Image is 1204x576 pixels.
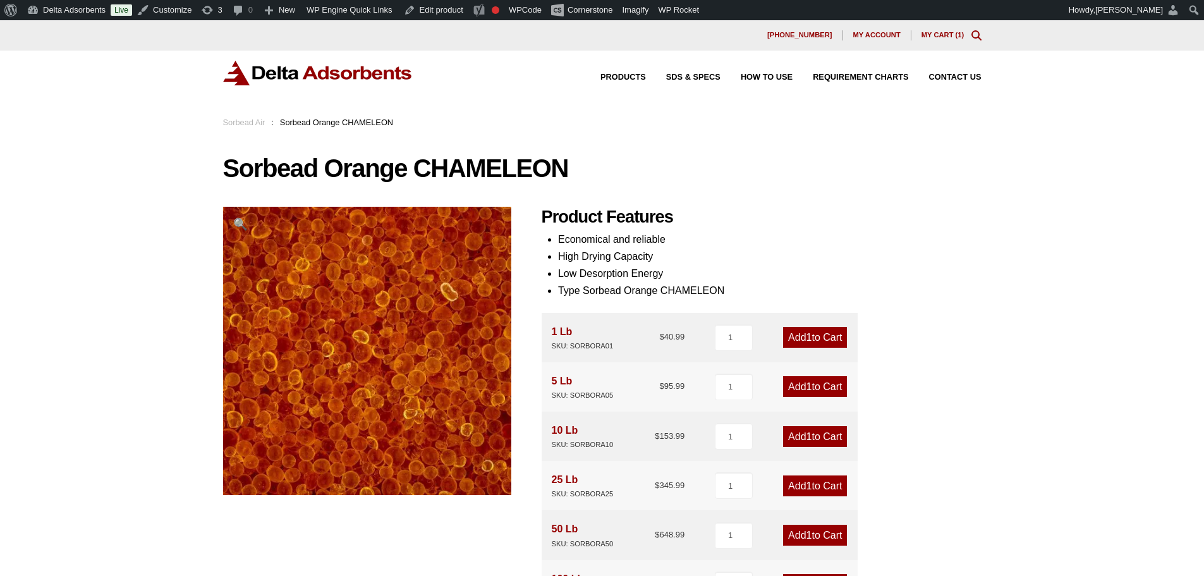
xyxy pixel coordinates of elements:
a: Add1to Cart [783,426,847,447]
span: [PERSON_NAME] [1095,5,1163,15]
a: View full-screen image gallery [223,207,258,242]
bdi: 40.99 [659,332,684,341]
div: 5 Lb [552,372,614,401]
span: Requirement Charts [813,73,908,82]
h2: Product Features [542,207,982,228]
span: My account [853,32,901,39]
span: : [271,118,274,127]
span: $ [655,431,659,441]
img: Delta Adsorbents [223,61,413,85]
li: Economical and reliable [558,231,982,248]
a: My account [843,30,911,40]
a: Sorbead Orange CHAMELEON [223,345,511,355]
div: SKU: SORBORA50 [552,538,614,550]
a: Add1to Cart [783,475,847,496]
span: 1 [806,530,812,541]
bdi: 648.99 [655,530,684,539]
span: 1 [806,381,812,392]
li: High Drying Capacity [558,248,982,265]
div: Needs improvement [492,6,499,14]
div: SKU: SORBORA01 [552,340,614,352]
a: [PHONE_NUMBER] [757,30,843,40]
a: Add1to Cart [783,376,847,397]
div: Toggle Modal Content [971,30,982,40]
span: $ [655,530,659,539]
span: 1 [806,431,812,442]
span: 1 [958,31,961,39]
span: 🔍 [233,218,248,231]
a: Live [111,4,132,16]
span: [PHONE_NUMBER] [767,32,832,39]
a: How to Use [721,73,793,82]
div: SKU: SORBORA05 [552,389,614,401]
span: 1 [806,481,812,491]
a: Sorbead Air [223,118,265,127]
h1: Sorbead Orange CHAMELEON [223,155,982,181]
a: Products [580,73,646,82]
a: My Cart (1) [921,31,964,39]
span: SDS & SPECS [666,73,721,82]
span: $ [659,332,664,341]
div: 50 Lb [552,520,614,549]
a: SDS & SPECS [646,73,721,82]
span: Contact Us [929,73,982,82]
span: How to Use [741,73,793,82]
li: Type Sorbead Orange CHAMELEON [558,282,982,299]
a: Contact Us [909,73,982,82]
a: Add1to Cart [783,525,847,546]
div: 10 Lb [552,422,614,451]
div: SKU: SORBORA25 [552,488,614,500]
span: Sorbead Orange CHAMELEON [280,118,393,127]
div: SKU: SORBORA10 [552,439,614,451]
a: Add1to Cart [783,327,847,348]
span: $ [655,481,659,490]
span: 1 [806,332,812,343]
div: 25 Lb [552,471,614,500]
bdi: 95.99 [659,381,684,391]
div: 1 Lb [552,323,614,352]
span: $ [659,381,664,391]
bdi: 153.99 [655,431,684,441]
span: Products [600,73,646,82]
a: Requirement Charts [793,73,908,82]
bdi: 345.99 [655,481,684,490]
li: Low Desorption Energy [558,265,982,282]
img: Sorbead Orange CHAMELEON [223,207,511,495]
